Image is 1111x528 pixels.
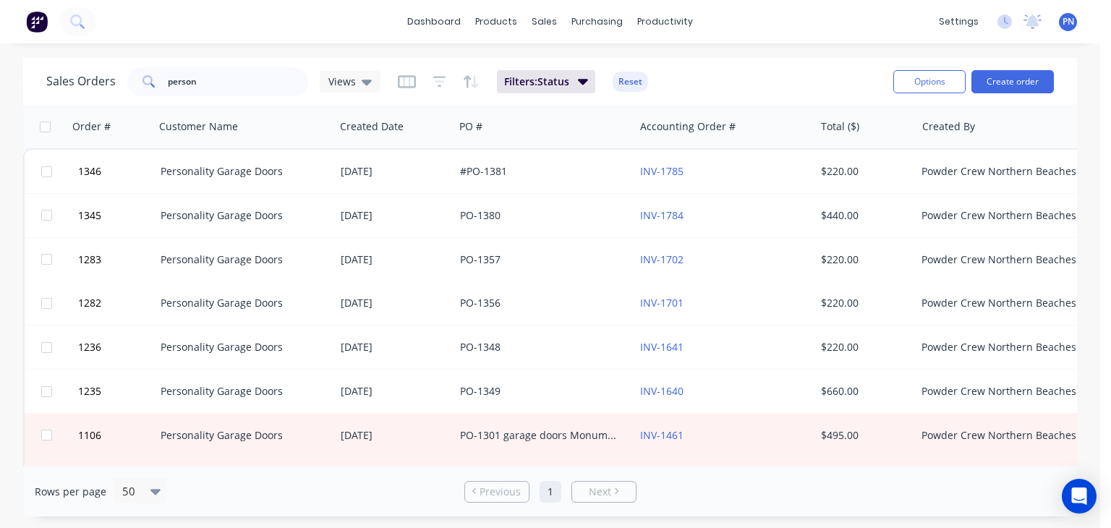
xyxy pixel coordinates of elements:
ul: Pagination [459,481,642,503]
div: sales [524,11,564,33]
span: Next [589,485,611,499]
div: PO-1348 [460,340,621,354]
div: [DATE] [341,208,448,223]
span: 1283 [78,252,101,267]
div: [DATE] [341,384,448,399]
div: Powder Crew Northern Beaches [921,428,1082,443]
a: Previous page [465,485,529,499]
div: PO-1356 [460,296,621,310]
span: 1236 [78,340,101,354]
span: 1346 [78,164,101,179]
div: $220.00 [821,252,906,267]
div: $660.00 [821,384,906,399]
div: Personality Garage Doors [161,164,321,179]
button: Options [893,70,966,93]
span: 1282 [78,296,101,310]
div: Personality Garage Doors [161,428,321,443]
div: $495.00 [821,428,906,443]
div: Customer Name [159,119,238,134]
h1: Sales Orders [46,74,116,88]
div: Powder Crew Northern Beaches [921,384,1082,399]
div: PO-1380 [460,208,621,223]
div: Total ($) [821,119,859,134]
button: 1345 [74,194,161,237]
button: 1235 [74,370,161,413]
div: PO # [459,119,482,134]
div: Personality Garage Doors [161,252,321,267]
button: 1236 [74,325,161,369]
div: products [468,11,524,33]
span: Filters: Status [504,74,569,89]
div: [DATE] [341,428,448,443]
button: 1346 [74,150,161,193]
button: Filters:Status [497,70,595,93]
div: Powder Crew Northern Beaches [921,208,1082,223]
span: 1235 [78,384,101,399]
div: settings [932,11,986,33]
div: $220.00 [821,164,906,179]
div: Powder Crew Northern Beaches [921,164,1082,179]
a: INV-1641 [640,340,684,354]
div: [DATE] [341,296,448,310]
div: Accounting Order # [640,119,736,134]
div: productivity [630,11,700,33]
a: INV-1784 [640,208,684,222]
div: Powder Crew Northern Beaches [921,340,1082,354]
div: PO-1357 [460,252,621,267]
div: Powder Crew Northern Beaches [921,296,1082,310]
img: Factory [26,11,48,33]
span: Rows per page [35,485,106,499]
a: Next page [572,485,636,499]
div: Powder Crew Northern Beaches [921,252,1082,267]
div: PO-1349 [460,384,621,399]
div: Personality Garage Doors [161,340,321,354]
div: Personality Garage Doors [161,384,321,399]
div: Order # [72,119,111,134]
div: $220.00 [821,340,906,354]
span: Views [328,74,356,89]
input: Search... [168,67,309,96]
button: 1106 [74,414,161,457]
div: [DATE] [341,340,448,354]
button: 1107 [74,458,161,501]
div: Open Intercom Messenger [1062,479,1097,514]
div: $440.00 [821,208,906,223]
a: Page 1 is your current page [540,481,561,503]
span: Previous [480,485,521,499]
div: $220.00 [821,296,906,310]
div: [DATE] [341,252,448,267]
div: Created Date [340,119,404,134]
div: Personality Garage Doors [161,296,321,310]
a: dashboard [400,11,468,33]
span: PN [1063,15,1074,28]
div: #PO-1381 [460,164,621,179]
a: INV-1640 [640,384,684,398]
a: INV-1701 [640,296,684,310]
span: 1106 [78,428,101,443]
button: Create order [971,70,1054,93]
a: INV-1785 [640,164,684,178]
button: 1282 [74,281,161,325]
div: Personality Garage Doors [161,208,321,223]
span: 1345 [78,208,101,223]
button: Reset [613,72,648,92]
div: Created By [922,119,975,134]
div: [DATE] [341,164,448,179]
button: 1283 [74,238,161,281]
div: PO-1301 garage doors Monument Matt [460,428,621,443]
a: INV-1702 [640,252,684,266]
div: purchasing [564,11,630,33]
a: INV-1461 [640,428,684,442]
